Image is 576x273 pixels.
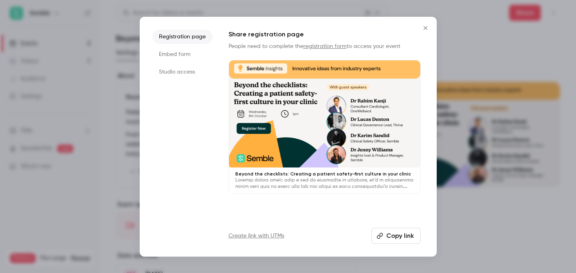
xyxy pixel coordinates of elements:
li: Registration page [153,30,213,44]
button: Copy link [371,228,421,244]
li: Studio access [153,65,213,79]
li: Embed form [153,47,213,62]
button: Close [417,20,434,36]
h1: Share registration page [229,30,421,39]
p: Beyond the checklists: Creating a patient safety-first culture in your clinic [235,171,414,177]
a: registration form [303,44,347,49]
p: People need to complete the to access your event [229,42,421,50]
a: Beyond the checklists: Creating a patient safety-first culture in your clinicLoremip dolors ame’c... [229,60,421,194]
a: Create link with UTMs [229,232,284,240]
p: Loremip dolors ame’c adip e sed do eiusmodte in utlabore, et’d m aliquaenima minim veni quis no e... [235,177,414,190]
